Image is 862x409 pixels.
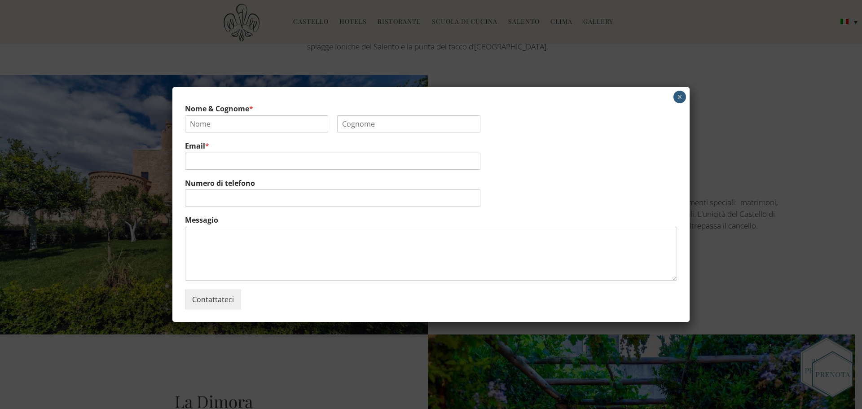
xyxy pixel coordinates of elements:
button: Chiudi [673,91,686,103]
label: Numero di telefono [185,179,677,188]
input: Nome [185,115,328,132]
input: Cognome [337,115,480,132]
label: Messagio [185,215,677,225]
label: Email [185,141,677,151]
button: Contattateci [185,290,241,309]
label: Nome & Cognome [185,104,677,114]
